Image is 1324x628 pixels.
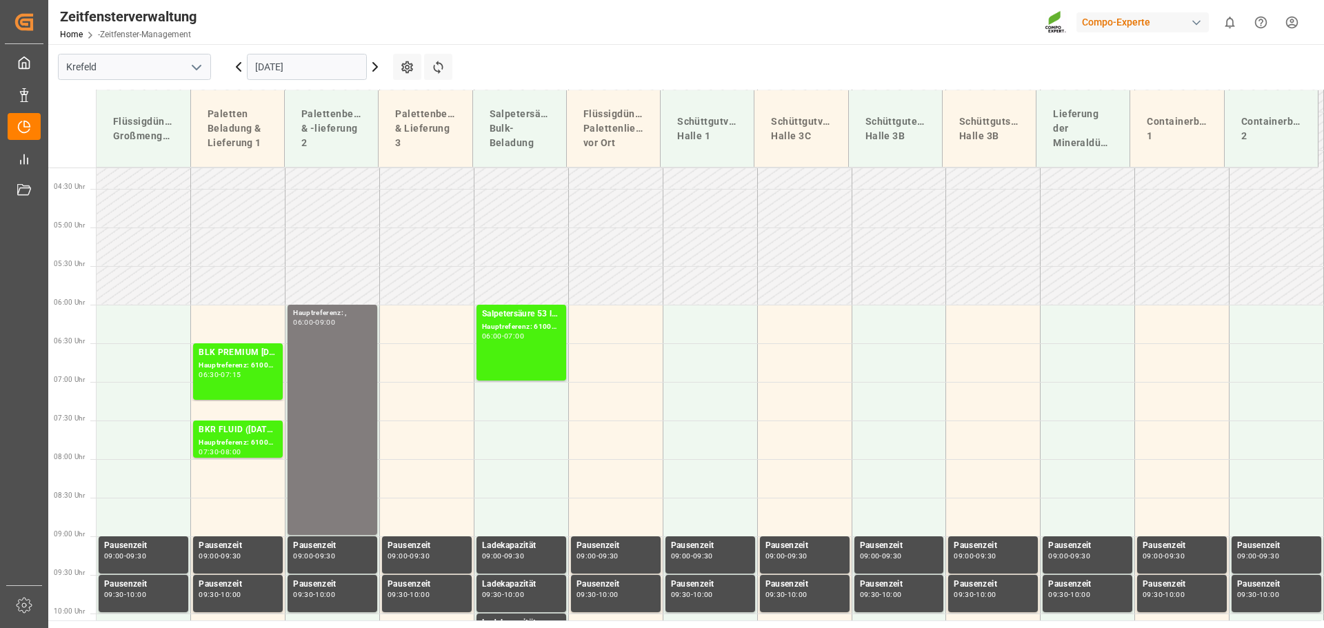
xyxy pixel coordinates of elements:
[126,551,146,560] font: 09:30
[1048,551,1068,560] font: 09:00
[974,551,976,560] font: -
[221,447,241,456] font: 08:00
[882,590,902,599] font: 10:00
[126,590,146,599] font: 10:00
[208,108,263,148] font: Paletten Beladung & Lieferung 1
[199,590,219,599] font: 09:30
[693,551,713,560] font: 09:30
[1045,10,1067,34] img: Screenshot%202023-09-29%20at%2010.02.21.png_1712312052.png
[691,551,693,560] font: -
[502,332,504,341] font: -
[1237,551,1257,560] font: 09:00
[199,361,341,369] font: Hauptreferenz: 6100002053, 2000001243
[954,540,997,550] font: Pausenzeit
[408,590,410,599] font: -
[976,551,996,560] font: 09:30
[60,30,83,39] font: Home
[882,551,902,560] font: 09:30
[765,540,809,550] font: Pausenzeit
[785,551,787,560] font: -
[293,540,337,550] font: Pausenzeit
[54,260,85,267] font: 05:30 Uhr
[54,569,85,576] font: 09:30 Uhr
[313,551,315,560] font: -
[1147,116,1239,141] font: Containerbeladung 1
[671,540,714,550] font: Pausenzeit
[879,590,881,599] font: -
[221,551,241,560] font: 09:30
[785,590,787,599] font: -
[219,370,221,379] font: -
[293,590,313,599] font: 09:30
[410,590,430,599] font: 10:00
[113,116,217,141] font: Flüssigdünger-Großmengenlieferung
[860,579,903,589] font: Pausenzeit
[313,318,315,327] font: -
[482,551,502,560] font: 09:00
[576,540,620,550] font: Pausenzeit
[671,579,714,589] font: Pausenzeit
[54,607,85,615] font: 10:00 Uhr
[599,590,619,599] font: 10:00
[693,590,713,599] font: 10:00
[199,579,242,589] font: Pausenzeit
[1214,7,1245,38] button: 0 neue Benachrichtigungen anzeigen
[765,579,809,589] font: Pausenzeit
[54,414,85,422] font: 07:30 Uhr
[1245,7,1276,38] button: Hilfecenter
[504,590,524,599] font: 10:00
[671,551,691,560] font: 09:00
[1048,540,1092,550] font: Pausenzeit
[576,579,620,589] font: Pausenzeit
[199,447,219,456] font: 07:30
[1143,551,1163,560] font: 09:00
[54,376,85,383] font: 07:00 Uhr
[388,579,431,589] font: Pausenzeit
[1163,590,1165,599] font: -
[247,54,367,80] input: TT.MM.JJJJ
[576,551,596,560] font: 09:00
[1070,551,1090,560] font: 09:30
[504,332,524,341] font: 07:00
[1048,590,1068,599] font: 09:30
[788,590,808,599] font: 10:00
[104,540,148,550] font: Pausenzeit
[199,540,242,550] font: Pausenzeit
[482,590,502,599] font: 09:30
[1143,590,1163,599] font: 09:30
[954,551,974,560] font: 09:00
[199,438,341,446] font: Hauptreferenz: 6100002111, 2000001641
[104,579,148,589] font: Pausenzeit
[596,551,599,560] font: -
[482,309,565,318] font: Salpetersäure 53 lose
[974,590,976,599] font: -
[1165,590,1185,599] font: 10:00
[1070,590,1090,599] font: 10:00
[54,183,85,190] font: 04:30 Uhr
[860,590,880,599] font: 09:30
[1257,590,1259,599] font: -
[1237,540,1281,550] font: Pausenzeit
[677,116,773,141] font: Schüttgutverladung Halle 1
[860,540,903,550] font: Pausenzeit
[388,540,431,550] font: Pausenzeit
[879,551,881,560] font: -
[54,221,85,229] font: 05:00 Uhr
[219,551,221,560] font: -
[185,57,206,78] button: Menü öffnen
[293,579,337,589] font: Pausenzeit
[482,540,536,550] font: Ladekapazität
[865,116,962,141] font: Schüttgutentladung Halle 3B
[54,530,85,538] font: 09:00 Uhr
[671,590,691,599] font: 09:30
[315,551,335,560] font: 09:30
[410,551,430,560] font: 09:30
[1053,108,1173,148] font: Lieferung der Mineraldüngerproduktion
[388,590,408,599] font: 09:30
[490,108,561,148] font: Salpetersäure-Bulk-Beladung
[765,551,785,560] font: 09:00
[691,590,693,599] font: -
[315,318,335,327] font: 09:00
[408,551,410,560] font: -
[1257,551,1259,560] font: -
